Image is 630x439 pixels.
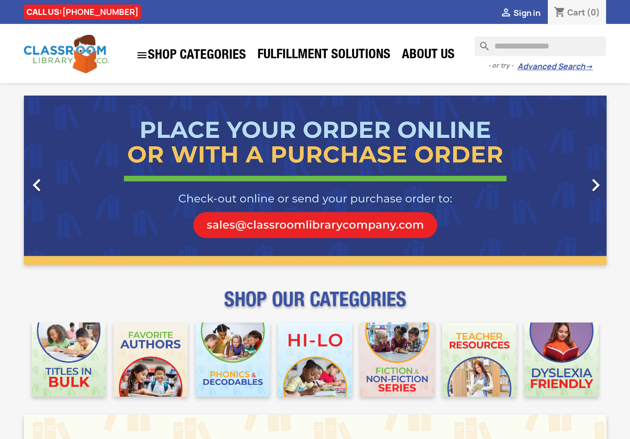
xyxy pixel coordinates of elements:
ul: Carousel container [24,96,607,265]
span: Cart [567,7,585,18]
i:  [24,173,49,198]
a: Fulfillment Solutions [252,46,395,66]
i:  [583,173,608,198]
img: CLC_HiLo_Mobile.jpg [278,323,352,397]
img: CLC_Dyslexia_Mobile.jpg [524,323,599,397]
span: → [585,62,593,72]
p: SHOP OUR CATEGORIES [24,297,607,315]
img: CLC_Fiction_Nonfiction_Mobile.jpg [360,323,434,397]
i: search [475,36,487,48]
span: Sign in [513,7,540,18]
i:  [500,7,512,19]
a: Previous [24,96,112,265]
img: CLC_Bulk_Mobile.jpg [32,323,106,397]
i:  [136,49,148,61]
img: CLC_Favorite_Authors_Mobile.jpg [114,323,188,397]
a: Next [519,96,607,265]
span: (0) [587,7,600,18]
a: Advanced Search→ [517,62,593,72]
a: [PHONE_NUMBER] [62,6,138,17]
img: Classroom Library Company [24,35,109,73]
img: CLC_Phonics_And_Decodables_Mobile.jpg [196,323,270,397]
a:  Sign in [500,7,540,18]
span: - or try - [488,61,517,71]
i: shopping_cart [554,7,566,19]
img: CLC_Teacher_Resources_Mobile.jpg [442,323,516,397]
a: SHOP CATEGORIES [131,44,251,66]
div: CALL US: [24,4,141,19]
input: Search [475,36,606,56]
a: About Us [397,46,460,66]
